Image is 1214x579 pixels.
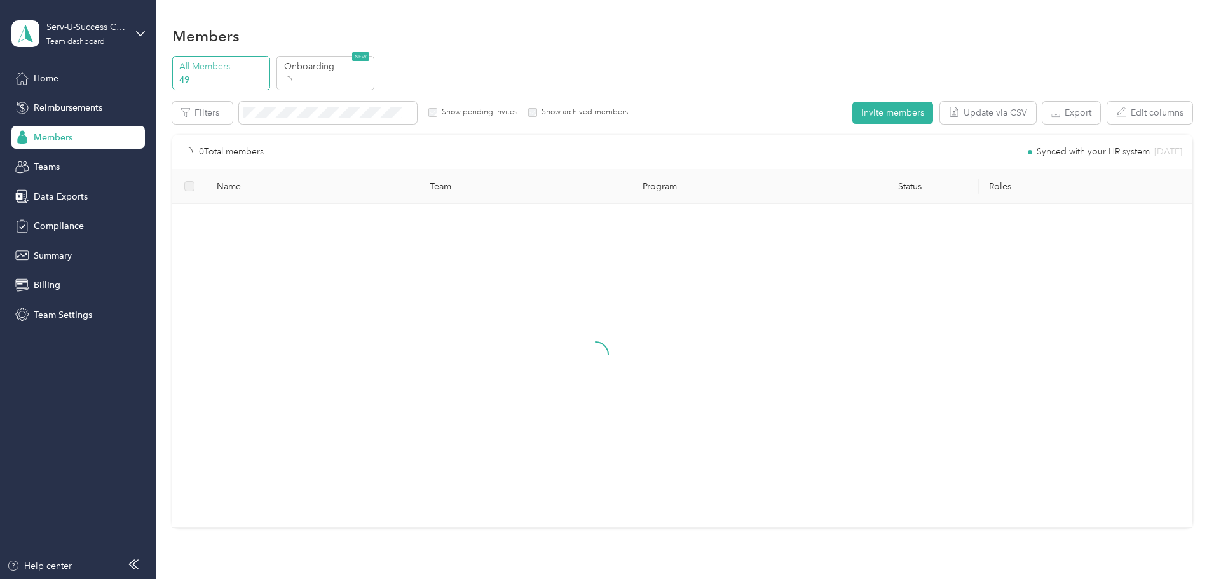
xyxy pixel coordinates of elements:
[852,102,933,124] button: Invite members
[1154,147,1182,156] span: [DATE]
[34,278,60,292] span: Billing
[46,20,126,34] div: Serv-U-Success Corp
[632,169,840,204] th: Program
[34,160,60,174] span: Teams
[34,219,84,233] span: Compliance
[179,73,266,86] p: 49
[34,101,102,114] span: Reimbursements
[34,190,88,203] span: Data Exports
[419,169,632,204] th: Team
[437,107,517,118] label: Show pending invites
[34,72,58,85] span: Home
[217,181,409,192] span: Name
[940,102,1036,124] button: Update via CSV
[1037,147,1150,156] span: Synced with your HR system
[1143,508,1214,579] iframe: Everlance-gr Chat Button Frame
[537,107,628,118] label: Show archived members
[352,52,369,61] span: NEW
[840,169,979,204] th: Status
[34,249,72,262] span: Summary
[207,169,419,204] th: Name
[172,102,233,124] button: Filters
[46,38,105,46] div: Team dashboard
[7,559,72,573] button: Help center
[172,29,240,43] h1: Members
[979,169,1192,204] th: Roles
[34,308,92,322] span: Team Settings
[1042,102,1100,124] button: Export
[1107,102,1192,124] button: Edit columns
[199,145,264,159] p: 0 Total members
[34,131,72,144] span: Members
[284,60,371,73] p: Onboarding
[179,60,266,73] p: All Members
